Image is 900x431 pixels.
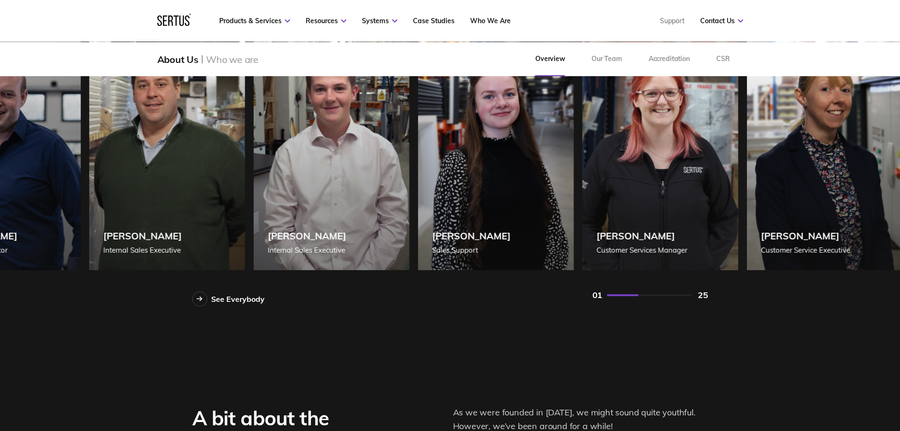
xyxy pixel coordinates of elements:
[596,245,687,256] div: Customer Services Manager
[470,17,511,25] a: Who We Are
[660,17,685,25] a: Support
[596,230,687,242] div: [PERSON_NAME]
[761,230,850,242] div: [PERSON_NAME]
[219,17,290,25] a: Products & Services
[362,17,397,25] a: Systems
[578,42,635,76] a: Our Team
[700,17,743,25] a: Contact Us
[206,53,258,65] div: Who we are
[211,294,265,304] div: See Everybody
[432,230,510,242] div: [PERSON_NAME]
[698,290,708,300] div: 25
[703,42,743,76] a: CSR
[413,17,454,25] a: Case Studies
[157,53,198,65] div: About Us
[267,245,346,256] div: Internal Sales Executive
[635,42,703,76] a: Accreditation
[592,290,602,300] div: 01
[730,321,900,431] iframe: Chat Widget
[103,230,181,242] div: [PERSON_NAME]
[103,245,181,256] div: Internal Sales Executive
[432,245,510,256] div: Sales Support
[267,230,346,242] div: [PERSON_NAME]
[306,17,346,25] a: Resources
[761,245,850,256] div: Customer Service Executive
[192,291,265,307] a: See Everybody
